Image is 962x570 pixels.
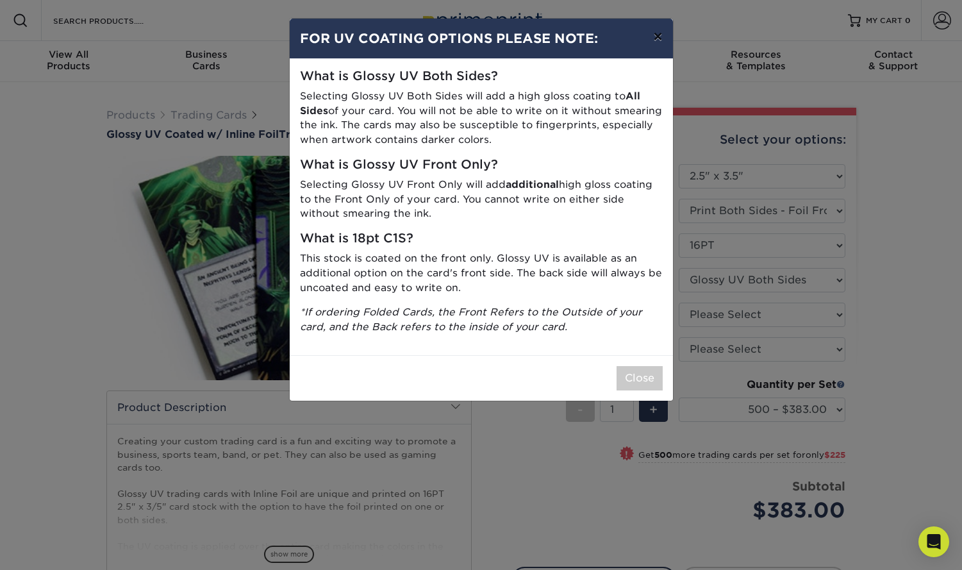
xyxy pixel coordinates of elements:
h5: What is Glossy UV Front Only? [300,158,663,172]
p: This stock is coated on the front only. Glossy UV is available as an additional option on the car... [300,251,663,295]
h5: What is 18pt C1S? [300,231,663,246]
i: *If ordering Folded Cards, the Front Refers to the Outside of your card, and the Back refers to t... [300,306,642,333]
p: Selecting Glossy UV Both Sides will add a high gloss coating to of your card. You will not be abl... [300,89,663,147]
button: × [643,19,672,54]
p: Selecting Glossy UV Front Only will add high gloss coating to the Front Only of your card. You ca... [300,178,663,221]
button: Close [617,366,663,390]
div: Open Intercom Messenger [918,526,949,557]
h4: FOR UV COATING OPTIONS PLEASE NOTE: [300,29,663,48]
strong: All Sides [300,90,640,117]
strong: additional [506,178,559,190]
h5: What is Glossy UV Both Sides? [300,69,663,84]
